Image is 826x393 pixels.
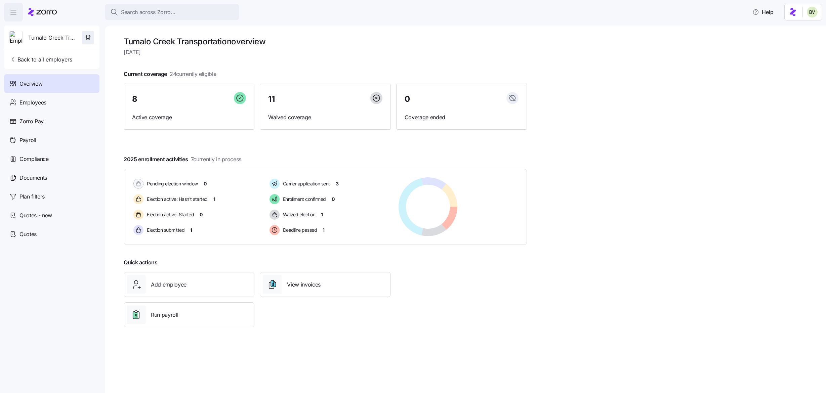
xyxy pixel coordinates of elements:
[170,70,216,78] span: 24 currently eligible
[19,136,36,144] span: Payroll
[145,211,194,218] span: Election active: Started
[281,196,326,203] span: Enrollment confirmed
[332,196,335,203] span: 0
[145,227,184,233] span: Election submitted
[4,74,99,93] a: Overview
[281,211,316,218] span: Waived election
[4,93,99,112] a: Employees
[213,196,215,203] span: 1
[145,180,198,187] span: Pending election window
[19,155,49,163] span: Compliance
[132,95,137,103] span: 8
[7,53,75,66] button: Back to all employers
[124,155,241,164] span: 2025 enrollment activities
[281,227,317,233] span: Deadline passed
[151,280,187,289] span: Add employee
[4,149,99,168] a: Compliance
[124,258,158,267] span: Quick actions
[321,211,323,218] span: 1
[204,180,207,187] span: 0
[105,4,239,20] button: Search across Zorro...
[19,211,52,220] span: Quotes - new
[4,225,99,244] a: Quotes
[405,95,410,103] span: 0
[132,113,246,122] span: Active coverage
[19,174,47,182] span: Documents
[19,80,42,88] span: Overview
[752,8,774,16] span: Help
[145,196,208,203] span: Election active: Hasn't started
[323,227,325,233] span: 1
[191,155,241,164] span: 7 currently in process
[151,311,178,319] span: Run payroll
[19,117,44,126] span: Zorro Pay
[19,192,45,201] span: Plan filters
[190,227,192,233] span: 1
[287,280,321,289] span: View invoices
[807,7,818,17] img: 676487ef2089eb4995defdc85707b4f5
[336,180,339,187] span: 3
[124,70,216,78] span: Current coverage
[19,98,46,107] span: Employees
[28,34,77,42] span: Tumalo Creek Transportation
[200,211,203,218] span: 0
[4,131,99,149] a: Payroll
[4,187,99,206] a: Plan filters
[4,112,99,131] a: Zorro Pay
[4,206,99,225] a: Quotes - new
[268,113,382,122] span: Waived coverage
[9,55,72,63] span: Back to all employers
[124,36,527,47] h1: Tumalo Creek Transportation overview
[268,95,275,103] span: 11
[281,180,330,187] span: Carrier application sent
[10,31,23,45] img: Employer logo
[4,168,99,187] a: Documents
[19,230,37,238] span: Quotes
[747,5,779,19] button: Help
[121,8,175,16] span: Search across Zorro...
[124,48,527,56] span: [DATE]
[405,113,519,122] span: Coverage ended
